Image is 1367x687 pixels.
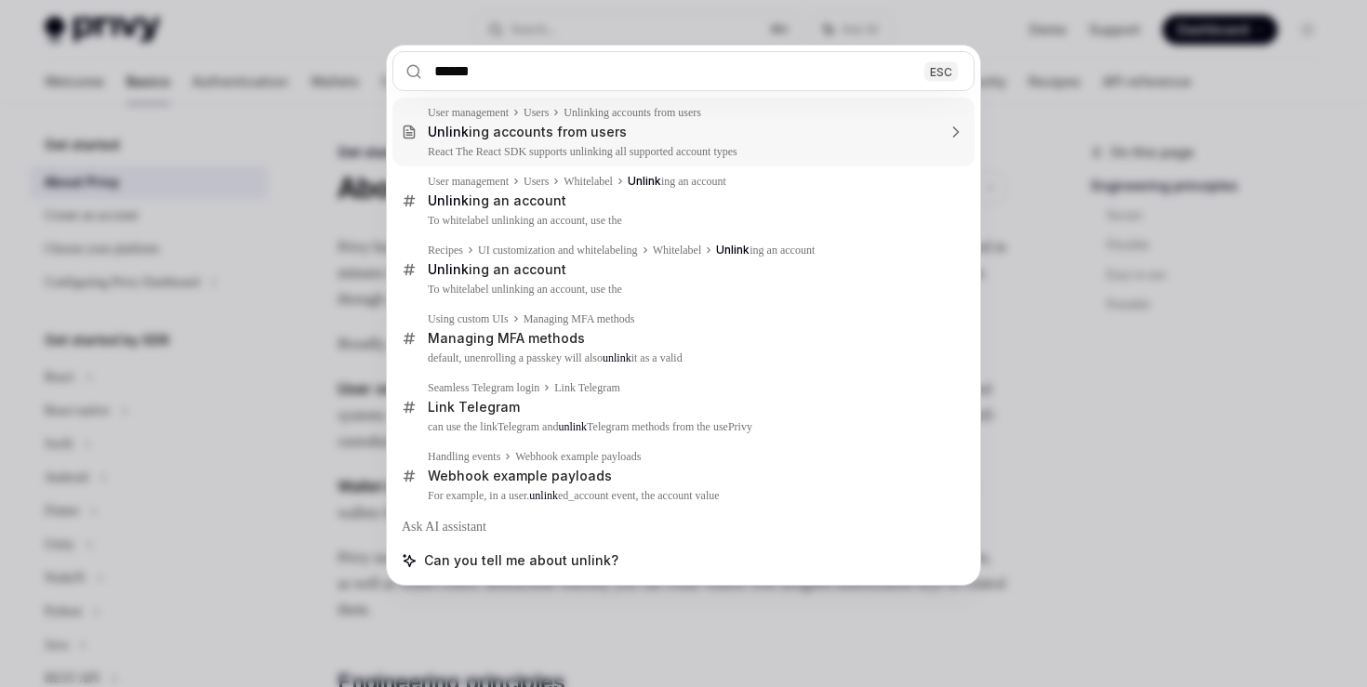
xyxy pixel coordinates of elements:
[428,399,520,416] div: Link Telegram
[554,380,620,395] div: Link Telegram
[524,105,549,120] div: Users
[628,174,661,188] b: Unlink
[428,350,936,365] p: default, unenrolling a passkey will also it as a valid
[428,243,463,258] div: Recipes
[924,61,958,81] div: ESC
[428,380,539,395] div: Seamless Telegram login
[428,213,936,228] p: To whitelabel unlinking an account, use the
[424,551,618,570] span: Can you tell me about unlink?
[558,420,587,433] b: unlink
[524,174,549,189] div: Users
[524,311,635,326] div: Managing MFA methods
[428,261,566,278] div: ing an account
[564,174,613,189] div: Whitelabel
[716,243,750,257] b: Unlink
[428,282,936,297] p: To whitelabel unlinking an account, use the
[515,449,641,464] div: Webhook example payloads
[428,311,509,326] div: Using custom UIs
[564,105,701,120] div: Unlinking accounts from users
[628,174,726,189] div: ing an account
[428,488,936,503] p: For example, in a user. ed_account event, the account value
[428,468,612,484] div: Webhook example payloads
[428,105,509,120] div: User management
[428,261,469,277] b: Unlink
[428,192,566,209] div: ing an account
[428,419,936,434] p: can use the linkTelegram and Telegram methods from the usePrivy
[428,124,469,139] b: Unlink
[428,174,509,189] div: User management
[653,243,702,258] div: Whitelabel
[603,351,631,364] b: unlink
[428,192,469,208] b: Unlink
[716,243,815,258] div: ing an account
[478,243,638,258] div: UI customization and whitelabeling
[428,124,627,140] div: ing accounts from users
[428,330,585,347] div: Managing MFA methods
[428,144,936,159] p: React The React SDK supports unlinking all supported account types
[428,449,500,464] div: Handling events
[392,510,975,544] div: Ask AI assistant
[529,489,558,502] b: unlink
